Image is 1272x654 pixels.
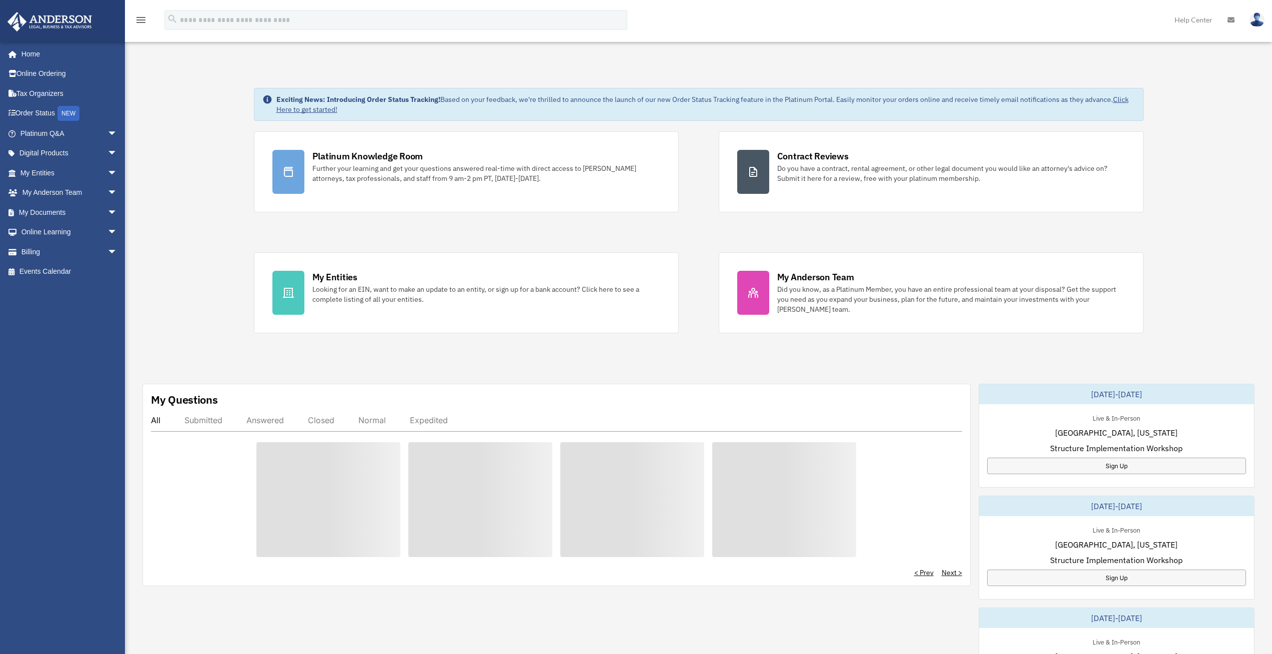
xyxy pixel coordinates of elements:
[987,570,1246,586] a: Sign Up
[4,12,95,31] img: Anderson Advisors Platinum Portal
[1085,412,1148,423] div: Live & In-Person
[358,415,386,425] div: Normal
[7,222,132,242] a: Online Learningarrow_drop_down
[1055,427,1178,439] span: [GEOGRAPHIC_DATA], [US_STATE]
[777,163,1125,183] div: Do you have a contract, rental agreement, or other legal document you would like an attorney's ad...
[7,183,132,203] a: My Anderson Teamarrow_drop_down
[942,568,962,578] a: Next >
[107,183,127,203] span: arrow_drop_down
[184,415,222,425] div: Submitted
[308,415,334,425] div: Closed
[107,222,127,243] span: arrow_drop_down
[107,143,127,164] span: arrow_drop_down
[57,106,79,121] div: NEW
[1050,442,1183,454] span: Structure Implementation Workshop
[7,143,132,163] a: Digital Productsarrow_drop_down
[312,271,357,283] div: My Entities
[107,123,127,144] span: arrow_drop_down
[7,242,132,262] a: Billingarrow_drop_down
[987,458,1246,474] a: Sign Up
[7,83,132,103] a: Tax Organizers
[7,64,132,84] a: Online Ordering
[312,150,423,162] div: Platinum Knowledge Room
[151,415,160,425] div: All
[410,415,448,425] div: Expedited
[7,163,132,183] a: My Entitiesarrow_drop_down
[7,44,127,64] a: Home
[107,163,127,183] span: arrow_drop_down
[7,262,132,282] a: Events Calendar
[167,13,178,24] i: search
[276,94,1135,114] div: Based on your feedback, we're thrilled to announce the launch of our new Order Status Tracking fe...
[312,284,660,304] div: Looking for an EIN, want to make an update to an entity, or sign up for a bank account? Click her...
[777,284,1125,314] div: Did you know, as a Platinum Member, you have an entire professional team at your disposal? Get th...
[1085,636,1148,647] div: Live & In-Person
[135,14,147,26] i: menu
[246,415,284,425] div: Answered
[254,252,679,333] a: My Entities Looking for an EIN, want to make an update to an entity, or sign up for a bank accoun...
[151,392,218,407] div: My Questions
[107,242,127,262] span: arrow_drop_down
[979,608,1254,628] div: [DATE]-[DATE]
[7,123,132,143] a: Platinum Q&Aarrow_drop_down
[1050,554,1183,566] span: Structure Implementation Workshop
[914,568,934,578] a: < Prev
[979,496,1254,516] div: [DATE]-[DATE]
[719,252,1144,333] a: My Anderson Team Did you know, as a Platinum Member, you have an entire professional team at your...
[777,271,854,283] div: My Anderson Team
[1085,524,1148,535] div: Live & In-Person
[719,131,1144,212] a: Contract Reviews Do you have a contract, rental agreement, or other legal document you would like...
[276,95,440,104] strong: Exciting News: Introducing Order Status Tracking!
[1250,12,1265,27] img: User Pic
[7,202,132,222] a: My Documentsarrow_drop_down
[254,131,679,212] a: Platinum Knowledge Room Further your learning and get your questions answered real-time with dire...
[135,17,147,26] a: menu
[7,103,132,124] a: Order StatusNEW
[1055,539,1178,551] span: [GEOGRAPHIC_DATA], [US_STATE]
[777,150,849,162] div: Contract Reviews
[107,202,127,223] span: arrow_drop_down
[312,163,660,183] div: Further your learning and get your questions answered real-time with direct access to [PERSON_NAM...
[979,384,1254,404] div: [DATE]-[DATE]
[276,95,1129,114] a: Click Here to get started!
